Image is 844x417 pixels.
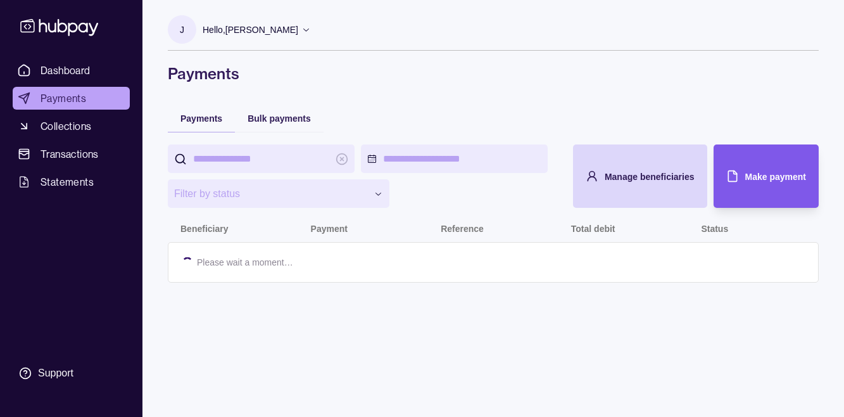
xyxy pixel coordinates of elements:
a: Payments [13,87,130,110]
span: Payments [180,113,222,124]
div: Support [38,366,73,380]
p: J [180,23,184,37]
a: Dashboard [13,59,130,82]
p: Payment [311,224,348,234]
a: Transactions [13,143,130,165]
button: Manage beneficiaries [573,144,707,208]
span: Transactions [41,146,99,162]
span: Payments [41,91,86,106]
span: Bulk payments [248,113,311,124]
h1: Payments [168,63,819,84]
button: Make payment [714,144,819,208]
span: Collections [41,119,91,134]
span: Dashboard [41,63,91,78]
span: Make payment [745,172,806,182]
a: Support [13,360,130,387]
p: Beneficiary [180,224,228,234]
p: Hello, [PERSON_NAME] [203,23,298,37]
span: Manage beneficiaries [605,172,695,182]
a: Statements [13,170,130,193]
p: Total debit [571,224,615,234]
a: Collections [13,115,130,138]
span: Statements [41,174,94,189]
p: Reference [441,224,484,234]
input: search [193,144,329,173]
p: Please wait a moment… [197,255,293,269]
p: Status [701,224,728,234]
